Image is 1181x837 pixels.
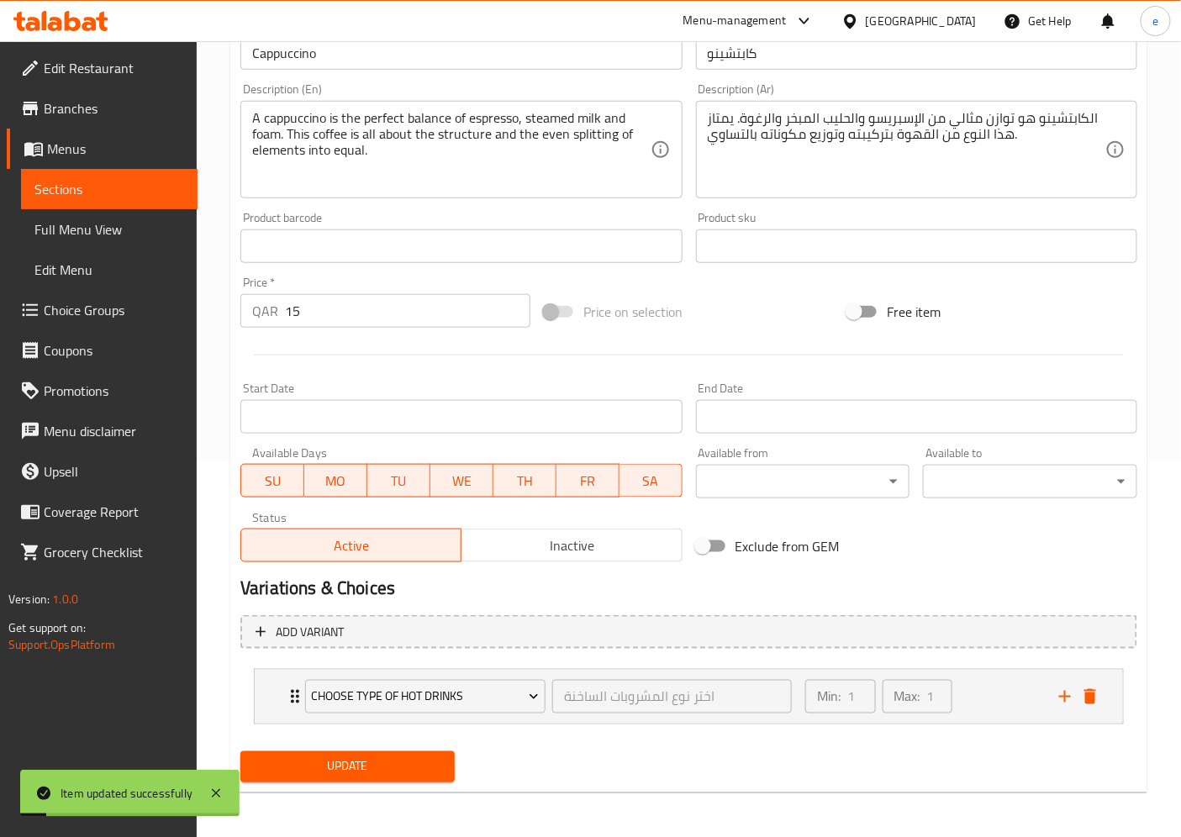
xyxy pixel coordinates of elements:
[696,465,910,498] div: ​
[8,588,50,610] span: Version:
[8,634,115,655] a: Support.OpsPlatform
[374,469,424,493] span: TU
[52,588,78,610] span: 1.0.0
[7,48,198,88] a: Edit Restaurant
[312,687,540,708] span: choose type of hot drinks
[7,451,198,492] a: Upsell
[252,301,278,321] p: QAR
[240,576,1137,601] h2: Variations & Choices
[47,139,184,159] span: Menus
[461,529,682,562] button: Inactive
[34,260,184,280] span: Edit Menu
[430,464,493,497] button: WE
[7,411,198,451] a: Menu disclaimer
[44,340,184,361] span: Coupons
[437,469,487,493] span: WE
[240,36,682,70] input: Enter name En
[696,229,1137,263] input: Please enter product sku
[1078,684,1103,709] button: delete
[34,219,184,240] span: Full Menu View
[7,532,198,572] a: Grocery Checklist
[887,302,941,322] span: Free item
[894,687,920,707] p: Max:
[240,464,304,497] button: SU
[34,179,184,199] span: Sections
[735,536,840,556] span: Exclude from GEM
[255,670,1123,724] div: Expand
[240,751,455,782] button: Update
[21,169,198,209] a: Sections
[285,294,530,328] input: Please enter price
[44,58,184,78] span: Edit Restaurant
[248,469,298,493] span: SU
[1052,684,1078,709] button: add
[311,469,361,493] span: MO
[44,300,184,320] span: Choice Groups
[500,469,550,493] span: TH
[240,615,1137,650] button: Add variant
[7,330,198,371] a: Coupons
[1152,12,1158,30] span: e
[240,529,461,562] button: Active
[240,662,1137,731] li: Expand
[696,36,1137,70] input: Enter name Ar
[44,461,184,482] span: Upsell
[44,421,184,441] span: Menu disclaimer
[8,617,86,639] span: Get support on:
[44,381,184,401] span: Promotions
[556,464,619,497] button: FR
[708,110,1105,190] textarea: الكابتشينو هو توازن مثالي من الإسبريسو والحليب المبخر والرغوة. يمتاز هذا النوع من القهوة بتركيبته...
[44,502,184,522] span: Coverage Report
[7,492,198,532] a: Coverage Report
[583,302,683,322] span: Price on selection
[7,129,198,169] a: Menus
[276,622,344,643] span: Add variant
[493,464,556,497] button: TH
[248,534,455,558] span: Active
[252,110,650,190] textarea: A cappuccino is the perfect balance of espresso, steamed milk and foam. This coffee is all about ...
[254,756,441,777] span: Update
[304,464,367,497] button: MO
[305,680,546,713] button: choose type of hot drinks
[61,784,192,803] div: Item updated successfully
[21,250,198,290] a: Edit Menu
[866,12,977,30] div: [GEOGRAPHIC_DATA]
[619,464,683,497] button: SA
[7,290,198,330] a: Choice Groups
[817,687,841,707] p: Min:
[683,11,787,31] div: Menu-management
[21,209,198,250] a: Full Menu View
[626,469,676,493] span: SA
[7,88,198,129] a: Branches
[923,465,1137,498] div: ​
[44,542,184,562] span: Grocery Checklist
[563,469,613,493] span: FR
[468,534,675,558] span: Inactive
[44,98,184,118] span: Branches
[367,464,430,497] button: TU
[7,371,198,411] a: Promotions
[240,229,682,263] input: Please enter product barcode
